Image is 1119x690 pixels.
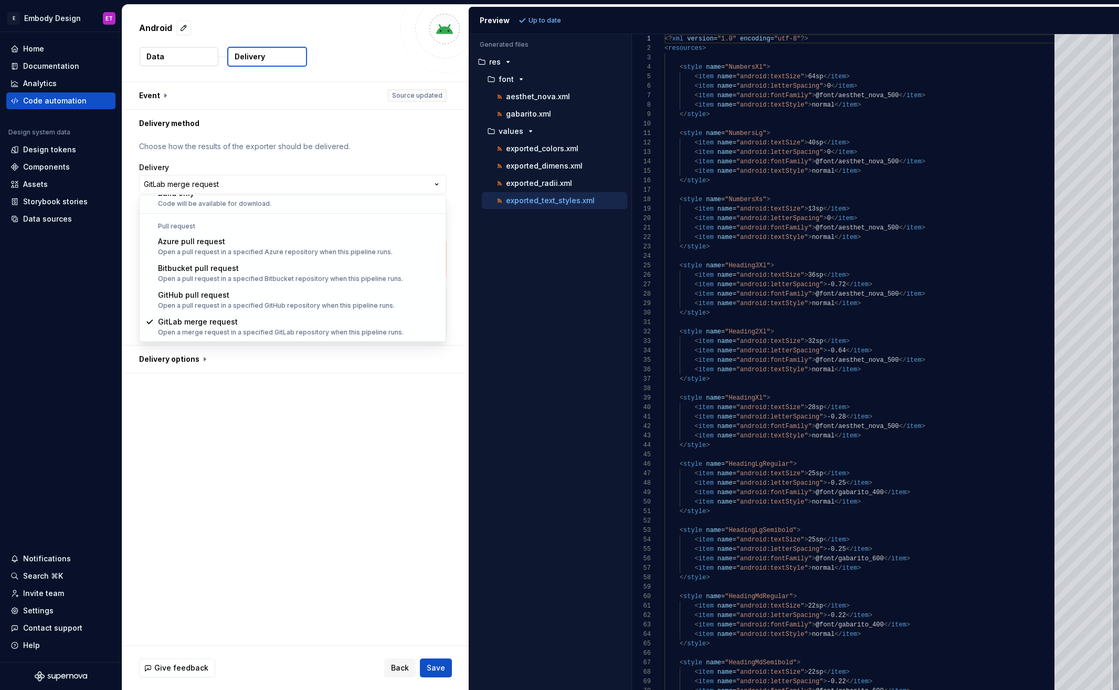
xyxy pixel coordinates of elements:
div: Open a pull request in a specified Bitbucket repository when this pipeline runs. [158,275,403,283]
div: Code will be available for download. [158,200,271,208]
div: Pull request [141,222,444,231]
span: Bitbucket pull request [158,264,239,273]
span: GitLab merge request [158,317,238,326]
div: Open a merge request in a specified GitLab repository when this pipeline runs. [158,328,404,337]
span: Azure pull request [158,237,225,246]
div: Open a pull request in a specified GitHub repository when this pipeline runs. [158,301,395,310]
span: GitHub pull request [158,290,229,299]
div: Open a pull request in a specified Azure repository when this pipeline runs. [158,248,393,256]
